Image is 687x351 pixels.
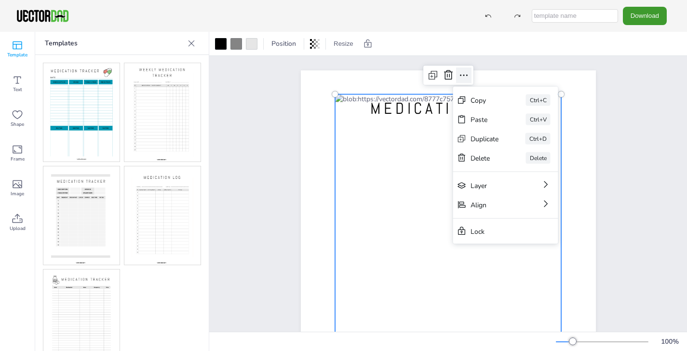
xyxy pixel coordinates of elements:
img: med3.jpg [43,166,120,265]
span: Upload [10,225,26,232]
img: med4.jpg [124,166,201,265]
div: Lock [471,227,527,236]
div: 100 % [658,337,681,346]
div: Align [471,200,514,209]
div: Ctrl+V [526,114,551,125]
div: Ctrl+D [525,133,551,145]
div: Delete [471,153,499,162]
img: med1.jpg [43,63,120,162]
span: Image [11,190,24,198]
div: Paste [471,115,499,124]
span: Position [269,39,298,48]
div: Layer [471,181,514,190]
div: Copy [471,95,499,105]
button: Download [623,7,667,25]
img: med2.jpg [124,63,201,162]
div: Ctrl+C [526,94,551,106]
div: Delete [526,152,551,164]
span: Frame [11,155,25,163]
button: Resize [330,36,357,52]
span: Shape [11,121,24,128]
span: Template [7,51,27,59]
p: Templates [45,32,184,55]
span: Text [13,86,22,94]
img: VectorDad-1.png [15,9,70,23]
div: Duplicate [471,134,498,143]
span: MEDICATION TRACKER [370,98,561,119]
input: template name [532,9,618,23]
